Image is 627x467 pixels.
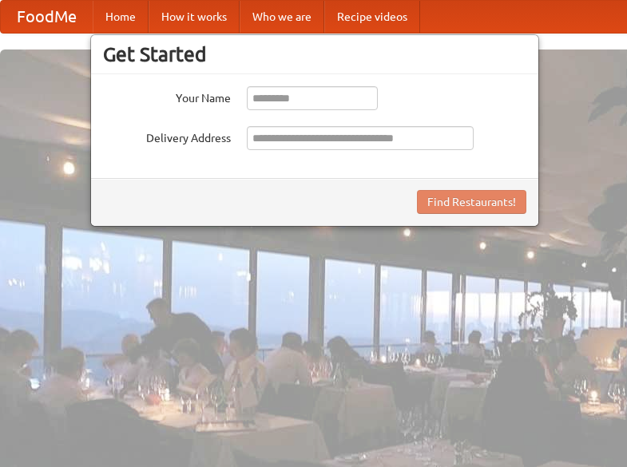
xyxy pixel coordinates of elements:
[417,190,526,214] button: Find Restaurants!
[103,126,231,146] label: Delivery Address
[240,1,324,33] a: Who we are
[103,86,231,106] label: Your Name
[103,42,526,66] h3: Get Started
[324,1,420,33] a: Recipe videos
[1,1,93,33] a: FoodMe
[149,1,240,33] a: How it works
[93,1,149,33] a: Home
